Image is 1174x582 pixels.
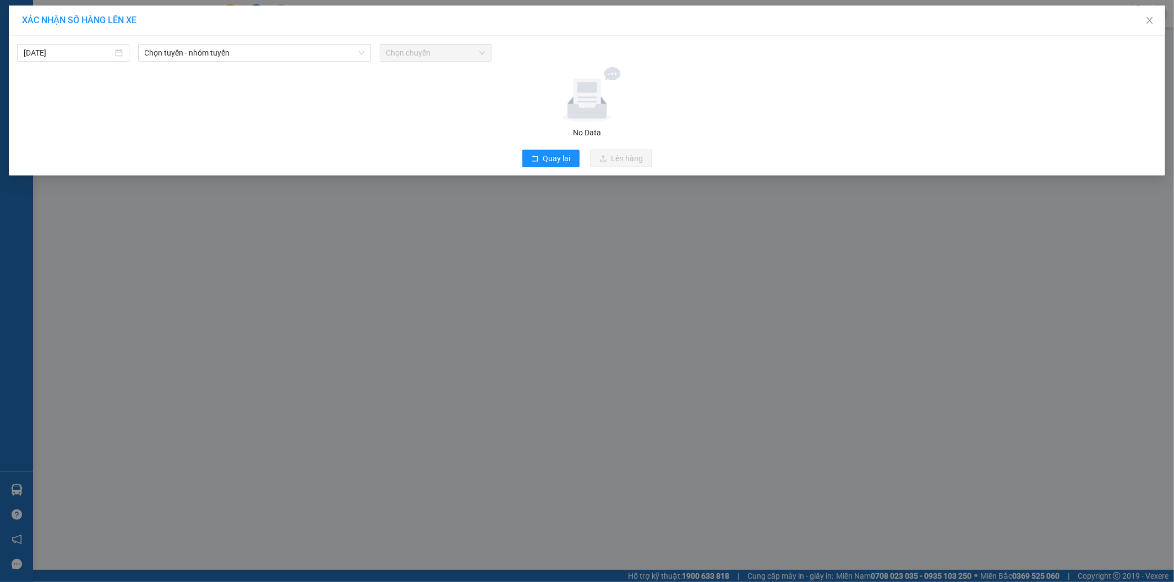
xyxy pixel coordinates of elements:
div: No Data [16,127,1158,139]
span: close [1145,16,1154,25]
input: 13/10/2025 [24,47,113,59]
span: Chọn tuyến - nhóm tuyến [145,45,364,61]
button: Close [1134,6,1165,36]
span: down [358,50,365,56]
span: Chọn chuyến [386,45,485,61]
button: uploadLên hàng [591,150,652,167]
span: rollback [531,155,539,163]
button: rollbackQuay lại [522,150,580,167]
span: Quay lại [543,152,571,164]
span: XÁC NHẬN SỐ HÀNG LÊN XE [22,15,136,25]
